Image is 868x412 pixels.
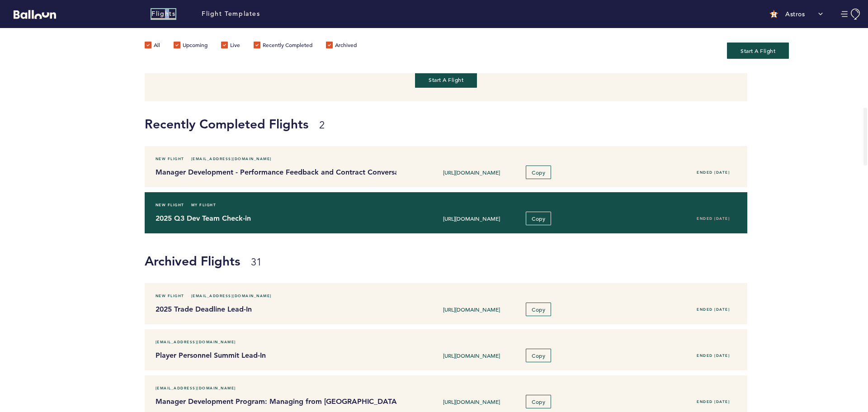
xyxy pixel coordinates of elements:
h1: Recently Completed Flights [145,115,861,133]
button: Start A Flight [727,43,789,59]
h4: 2025 Trade Deadline Lead-In [156,304,390,315]
button: Copy [526,212,551,225]
span: Ended [DATE] [697,170,730,175]
label: All [145,42,160,51]
label: Archived [326,42,357,51]
p: Astros [785,9,805,19]
button: Copy [526,395,551,408]
span: New Flight [156,154,184,163]
span: [EMAIL_ADDRESS][DOMAIN_NAME] [191,154,272,163]
span: Copy [532,169,545,176]
span: Ended [DATE] [697,216,730,221]
h4: Manager Development - Performance Feedback and Contract Conversations [156,167,390,178]
a: Flight Templates [202,9,260,19]
span: Ended [DATE] [697,307,730,312]
h1: Archived Flights [145,252,861,270]
span: New Flight [156,291,184,300]
button: Copy [526,349,551,362]
a: Balloon [7,9,56,19]
button: Astros [765,5,827,23]
button: Start a flight [415,71,477,88]
small: 31 [251,256,262,268]
small: 2 [319,119,325,131]
span: [EMAIL_ADDRESS][DOMAIN_NAME] [191,291,272,300]
span: My Flight [191,200,217,209]
svg: Balloon [14,10,56,19]
h4: Player Personnel Summit Lead-In [156,350,390,361]
span: Copy [532,215,545,222]
span: Copy [532,398,545,405]
h4: 2025 Q3 Dev Team Check-in [156,213,390,224]
button: Copy [526,166,551,179]
span: Copy [532,352,545,359]
span: Ended [DATE] [697,353,730,358]
label: Upcoming [174,42,208,51]
span: Copy [532,306,545,313]
button: Manage Account [841,9,861,20]
span: [EMAIL_ADDRESS][DOMAIN_NAME] [156,337,236,346]
label: Recently Completed [254,42,312,51]
label: Live [221,42,240,51]
span: [EMAIL_ADDRESS][DOMAIN_NAME] [156,384,236,393]
span: New Flight [156,200,184,209]
button: Copy [526,303,551,316]
h4: Manager Development Program: Managing from [GEOGRAPHIC_DATA] [156,396,390,407]
a: Flights [151,9,175,19]
span: Ended [DATE] [697,399,730,404]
